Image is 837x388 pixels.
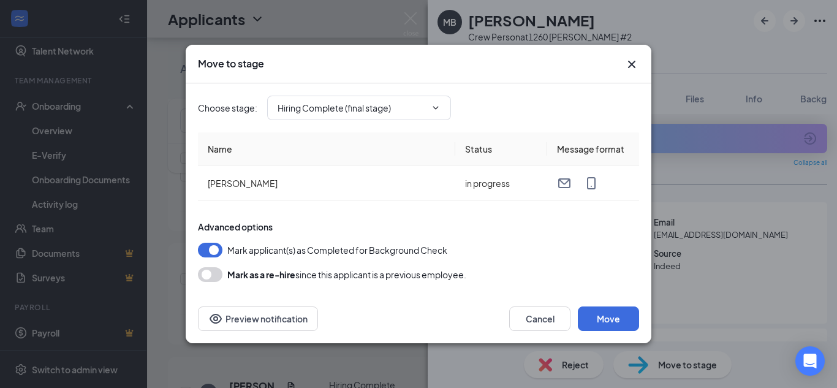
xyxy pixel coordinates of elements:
[208,311,223,326] svg: Eye
[198,132,455,166] th: Name
[547,132,639,166] th: Message format
[584,176,599,191] svg: MobileSms
[227,243,447,257] span: Mark applicant(s) as Completed for Background Check
[208,178,278,189] span: [PERSON_NAME]
[624,57,639,72] svg: Cross
[557,176,572,191] svg: Email
[198,101,257,115] span: Choose stage :
[624,57,639,72] button: Close
[198,221,639,233] div: Advanced options
[198,306,318,331] button: Preview notificationEye
[455,166,547,201] td: in progress
[198,57,264,70] h3: Move to stage
[578,306,639,331] button: Move
[455,132,547,166] th: Status
[431,103,441,113] svg: ChevronDown
[227,269,295,280] b: Mark as a re-hire
[509,306,570,331] button: Cancel
[227,267,466,282] div: since this applicant is a previous employee.
[795,346,825,376] div: Open Intercom Messenger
